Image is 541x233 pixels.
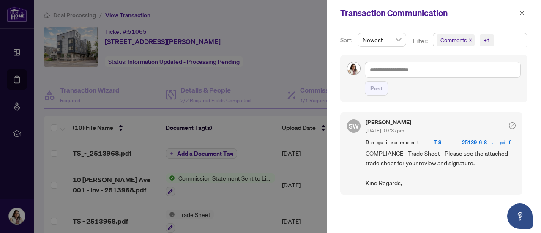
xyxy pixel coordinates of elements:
span: close [468,38,473,42]
span: check-circle [509,122,516,129]
button: Open asap [507,203,533,229]
p: Sort: [340,36,354,45]
a: TS - 2513968.pdf [434,139,515,146]
h5: [PERSON_NAME] [366,119,411,125]
p: Filter: [413,36,429,46]
div: Transaction Communication [340,7,516,19]
div: +1 [484,36,490,44]
button: Post [365,81,388,96]
img: Profile Icon [347,62,360,75]
span: SW [349,121,359,131]
span: Comments [437,34,475,46]
span: close [519,10,525,16]
span: [DATE], 07:37pm [366,127,404,134]
span: Comments [440,36,467,44]
span: COMPLIANCE - Trade Sheet - Please see the attached trade sheet for your review and signature. Kin... [366,148,516,188]
span: Requirement - [366,138,516,147]
span: Newest [363,33,401,46]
